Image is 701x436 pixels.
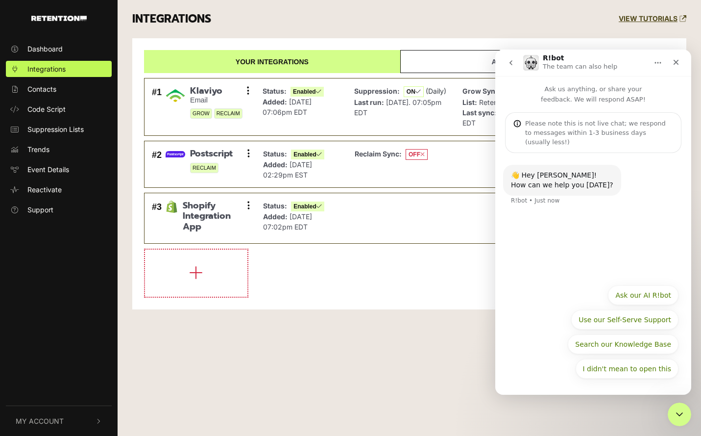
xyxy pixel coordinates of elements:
div: #3 [152,201,162,236]
a: Support [6,202,112,218]
img: Postscript [166,151,185,157]
span: Suppression Lists [27,124,84,134]
span: Code Script [27,104,66,114]
strong: Status: [263,150,287,158]
strong: Added: [263,212,288,221]
strong: Suppression: [354,87,400,95]
span: Retention [479,98,509,106]
strong: Grow Sync: [462,87,502,95]
span: Postscript [190,149,233,159]
span: RECLAIM [214,108,242,119]
span: [DATE] 07:02pm EDT [263,212,312,231]
span: [DATE] 07:06pm EDT [263,98,312,116]
small: Email [190,96,242,104]
span: [DATE] 02:29pm EST [263,160,312,179]
a: Code Script [6,101,112,117]
iframe: Intercom live chat [668,403,691,426]
span: Enabled [290,87,324,97]
strong: Status: [263,202,287,210]
strong: Added: [263,160,288,169]
a: Available integrations [400,50,675,73]
a: VIEW TUTORIALS [619,15,686,23]
img: Klaviyo [166,86,185,105]
span: Reactivate [27,184,62,195]
span: Integrations [27,64,66,74]
a: Trends [6,141,112,157]
div: #2 [152,149,162,180]
div: #1 [152,86,162,128]
span: RECLAIM [190,163,218,173]
span: Event Details [27,164,69,175]
span: My Account [16,416,64,426]
span: Shopify Integration App [183,201,248,232]
strong: Last sync: [462,108,497,117]
button: My Account [6,406,112,436]
img: Retention.com [31,16,87,21]
span: Enabled [291,150,324,159]
strong: Reclaim Sync: [355,150,402,158]
strong: List: [462,98,477,106]
h3: INTEGRATIONS [132,12,211,26]
a: Dashboard [6,41,112,57]
iframe: Intercom live chat [495,50,691,395]
a: Contacts [6,81,112,97]
span: Trends [27,144,49,154]
span: [DATE]. 03:37pm EDT [462,108,554,127]
a: Your integrations [144,50,400,73]
span: Enabled [291,202,324,211]
span: (Daily) [426,87,446,95]
a: Event Details [6,161,112,178]
span: GROW [190,108,212,119]
a: Reactivate [6,181,112,198]
strong: Added: [263,98,287,106]
strong: Status: [263,87,287,95]
span: OFF [406,149,428,160]
strong: Last run: [354,98,384,106]
span: [DATE]. 07:05pm EDT [354,98,441,117]
span: Support [27,205,53,215]
span: Dashboard [27,44,63,54]
a: Suppression Lists [6,121,112,137]
img: Shopify Integration App [166,201,178,213]
a: Integrations [6,61,112,77]
span: Contacts [27,84,56,94]
span: Klaviyo [190,86,242,97]
span: ON [404,86,424,97]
